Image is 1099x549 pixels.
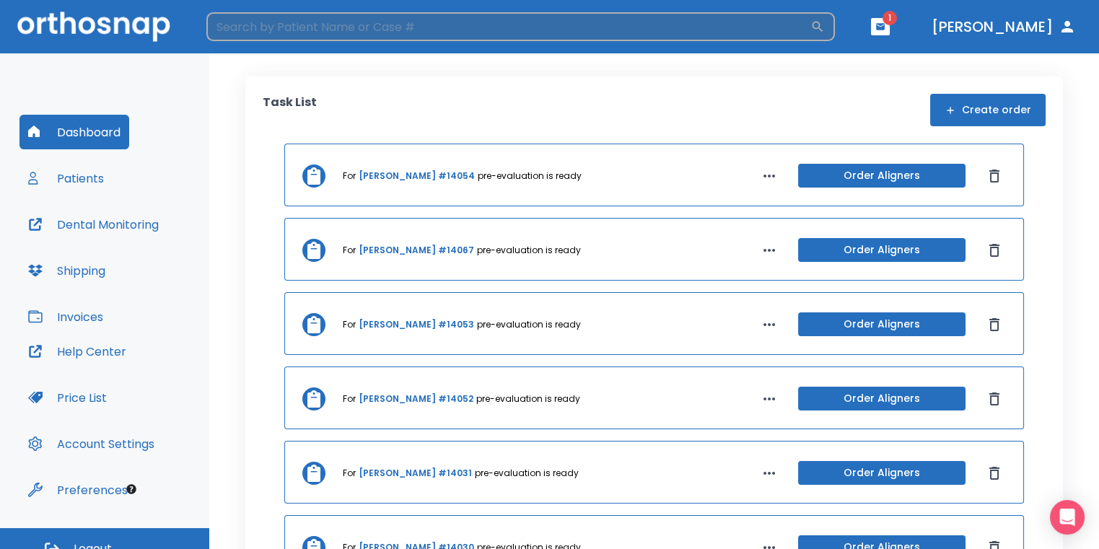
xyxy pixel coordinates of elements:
[19,161,113,196] button: Patients
[19,426,163,461] button: Account Settings
[343,467,356,480] p: For
[19,207,167,242] button: Dental Monitoring
[798,312,966,336] button: Order Aligners
[359,244,474,257] a: [PERSON_NAME] #14067
[359,170,475,183] a: [PERSON_NAME] #14054
[19,380,115,415] button: Price List
[983,462,1006,485] button: Dismiss
[798,238,966,262] button: Order Aligners
[798,164,966,188] button: Order Aligners
[19,115,129,149] button: Dashboard
[343,244,356,257] p: For
[476,392,580,405] p: pre-evaluation is ready
[477,318,581,331] p: pre-evaluation is ready
[798,461,966,485] button: Order Aligners
[19,253,114,288] button: Shipping
[125,483,138,496] div: Tooltip anchor
[343,318,356,331] p: For
[926,14,1082,40] button: [PERSON_NAME]
[19,334,135,369] button: Help Center
[798,387,966,410] button: Order Aligners
[478,170,582,183] p: pre-evaluation is ready
[359,392,473,405] a: [PERSON_NAME] #14052
[930,94,1046,126] button: Create order
[983,387,1006,410] button: Dismiss
[1050,500,1085,535] div: Open Intercom Messenger
[359,318,474,331] a: [PERSON_NAME] #14053
[343,392,356,405] p: For
[983,313,1006,336] button: Dismiss
[343,170,356,183] p: For
[477,244,581,257] p: pre-evaluation is ready
[883,11,897,25] span: 1
[983,164,1006,188] button: Dismiss
[17,12,170,41] img: Orthosnap
[359,467,472,480] a: [PERSON_NAME] #14031
[475,467,579,480] p: pre-evaluation is ready
[983,239,1006,262] button: Dismiss
[19,299,112,334] button: Invoices
[263,94,317,126] p: Task List
[19,473,136,507] button: Preferences
[206,12,810,41] input: Search by Patient Name or Case #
